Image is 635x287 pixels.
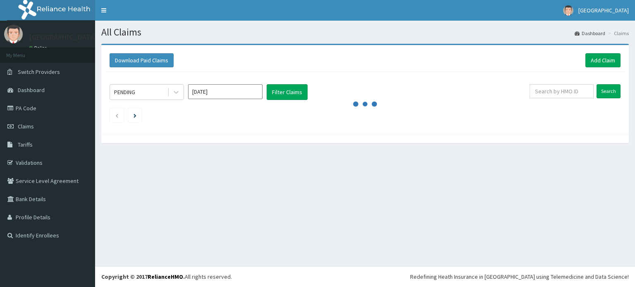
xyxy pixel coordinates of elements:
[101,273,185,280] strong: Copyright © 2017 .
[4,25,23,43] img: User Image
[29,45,49,51] a: Online
[597,84,621,98] input: Search
[114,88,135,96] div: PENDING
[134,111,136,119] a: Next page
[115,111,119,119] a: Previous page
[110,53,174,67] button: Download Paid Claims
[29,33,97,41] p: [GEOGRAPHIC_DATA]
[18,141,33,148] span: Tariffs
[95,266,635,287] footer: All rights reserved.
[575,30,605,37] a: Dashboard
[578,7,629,14] span: [GEOGRAPHIC_DATA]
[410,273,629,281] div: Redefining Heath Insurance in [GEOGRAPHIC_DATA] using Telemedicine and Data Science!
[101,27,629,38] h1: All Claims
[267,84,308,100] button: Filter Claims
[188,84,263,99] input: Select Month and Year
[585,53,621,67] a: Add Claim
[18,86,45,94] span: Dashboard
[18,123,34,130] span: Claims
[148,273,183,280] a: RelianceHMO
[18,68,60,76] span: Switch Providers
[563,5,573,16] img: User Image
[530,84,594,98] input: Search by HMO ID
[353,92,377,116] svg: audio-loading
[606,30,629,37] li: Claims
